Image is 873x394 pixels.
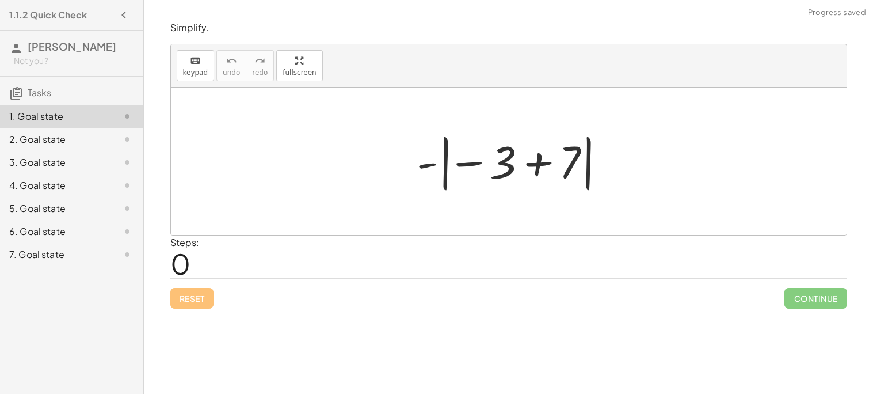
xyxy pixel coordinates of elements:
[276,50,322,81] button: fullscreen
[808,7,866,18] span: Progress saved
[28,40,116,53] span: [PERSON_NAME]
[14,55,134,67] div: Not you?
[170,21,847,35] p: Simplify.
[120,109,134,123] i: Task not started.
[120,132,134,146] i: Task not started.
[9,248,102,262] div: 7. Goal state
[190,54,201,68] i: keyboard
[177,50,215,81] button: keyboardkeypad
[120,156,134,169] i: Task not started.
[120,179,134,192] i: Task not started.
[9,109,102,123] div: 1. Goal state
[216,50,246,81] button: undoundo
[9,202,102,215] div: 5. Goal state
[254,54,265,68] i: redo
[252,69,268,77] span: redo
[9,225,102,238] div: 6. Goal state
[226,54,237,68] i: undo
[170,236,199,248] label: Steps:
[120,248,134,262] i: Task not started.
[183,69,208,77] span: keypad
[223,69,240,77] span: undo
[9,8,87,22] h4: 1.1.2 Quick Check
[120,225,134,238] i: Task not started.
[9,132,102,146] div: 2. Goal state
[246,50,274,81] button: redoredo
[120,202,134,215] i: Task not started.
[283,69,316,77] span: fullscreen
[170,246,190,281] span: 0
[9,179,102,192] div: 4. Goal state
[9,156,102,169] div: 3. Goal state
[28,86,51,99] span: Tasks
